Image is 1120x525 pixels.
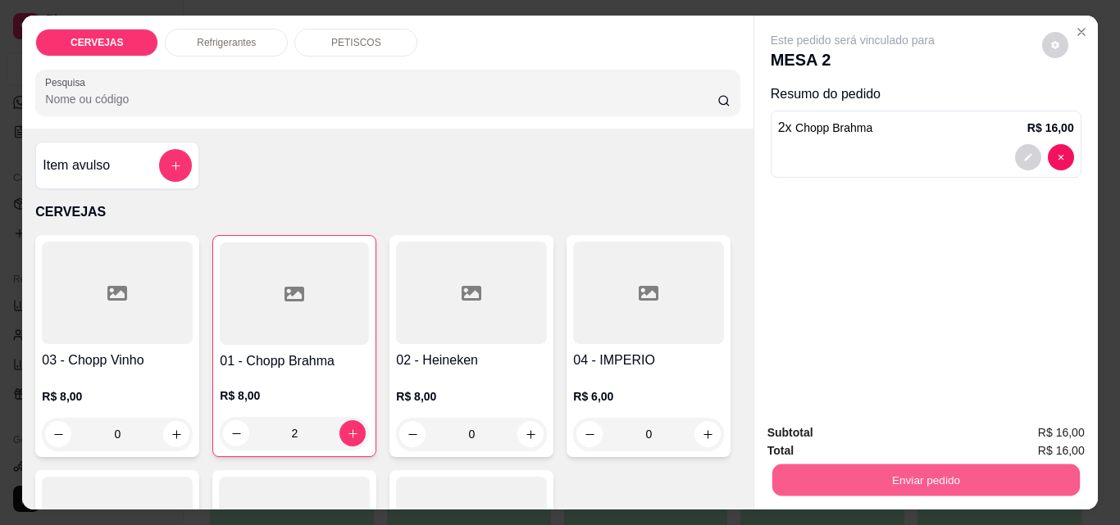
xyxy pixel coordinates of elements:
[45,75,91,89] label: Pesquisa
[576,421,603,447] button: decrease-product-quantity
[223,420,249,446] button: decrease-product-quantity
[396,351,547,370] h4: 02 - Heineken
[35,202,740,222] p: CERVEJAS
[694,421,721,447] button: increase-product-quantity
[1038,441,1085,459] span: R$ 16,00
[45,421,71,447] button: decrease-product-quantity
[43,156,110,175] h4: Item avulso
[573,388,724,405] p: R$ 6,00
[1068,19,1095,45] button: Close
[772,464,1079,496] button: Enviar pedido
[45,91,717,107] input: Pesquisa
[1048,144,1074,170] button: decrease-product-quantity
[795,121,872,134] span: Chopp Brahma
[1027,120,1074,136] p: R$ 16,00
[573,351,724,370] h4: 04 - IMPERIO
[331,36,381,49] p: PETISCOS
[767,444,794,457] strong: Total
[771,48,935,71] p: MESA 2
[396,388,547,405] p: R$ 8,00
[767,426,813,439] strong: Subtotal
[163,421,189,447] button: increase-product-quantity
[1042,32,1068,58] button: decrease-product-quantity
[1038,423,1085,441] span: R$ 16,00
[778,118,873,138] p: 2 x
[220,387,369,404] p: R$ 8,00
[42,388,193,405] p: R$ 8,00
[399,421,426,447] button: decrease-product-quantity
[220,351,369,371] h4: 01 - Chopp Brahma
[517,421,544,447] button: increase-product-quantity
[1015,144,1041,170] button: decrease-product-quantity
[159,149,192,182] button: add-separate-item
[339,420,366,446] button: increase-product-quantity
[197,36,256,49] p: Refrigerantes
[42,351,193,370] h4: 03 - Chopp Vinho
[771,32,935,48] p: Este pedido será vinculado para
[771,84,1081,104] p: Resumo do pedido
[71,36,123,49] p: CERVEJAS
